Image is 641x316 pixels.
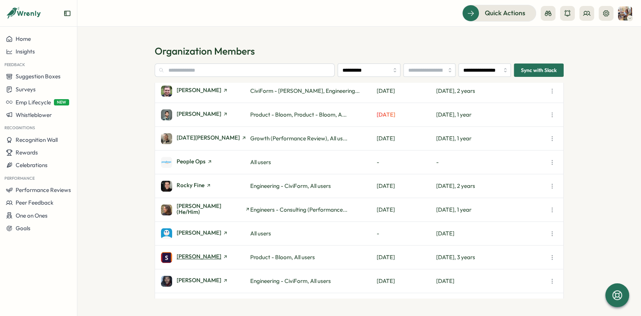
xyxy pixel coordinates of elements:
img: Ross Chapman (he/him) [161,204,172,215]
span: Rocky Fine [177,182,204,188]
p: [DATE], 3 years [436,253,547,261]
span: [PERSON_NAME] [177,87,221,93]
a: Noel Price[DATE][PERSON_NAME] [161,133,250,144]
a: Rocky FineRocky Fine [161,180,250,192]
span: Engineering - CiviForm, All users [250,182,331,189]
span: All users [250,159,271,166]
a: Nick Norena[PERSON_NAME] [161,109,250,120]
p: [DATE] [436,229,547,238]
span: All users [250,230,271,237]
span: Insights [16,48,35,55]
p: - [377,229,436,238]
span: [PERSON_NAME] [177,254,221,259]
span: Whistleblower [16,111,52,118]
span: People Ops [177,159,206,164]
span: Recognition Wall [16,136,58,143]
span: [PERSON_NAME] [177,230,221,235]
p: [DATE], 2 years [436,87,547,95]
a: Shane McDaniel[PERSON_NAME] [161,276,250,287]
span: Celebrations [16,162,48,169]
button: Expand sidebar [64,10,71,17]
span: Performance Reviews [16,186,71,193]
span: Engineering - CiviForm, All users [250,277,331,284]
p: [DATE] [377,206,436,214]
span: Emp Lifecycle [16,99,51,106]
span: Sync with Slack [521,64,557,76]
span: Product - Bloom, All users [250,254,315,261]
p: [DATE], 1 year [436,111,547,119]
img: Nick Burgan [161,85,172,97]
span: [DATE][PERSON_NAME] [177,135,240,140]
h1: Organization Members [155,45,564,58]
a: Ross Chapman (he/him)[PERSON_NAME] (he/him) [161,203,250,216]
img: People Ops [161,157,172,168]
span: Rewards [16,149,38,156]
img: Rocky Fine [161,180,172,192]
a: Sarah Lazarich[PERSON_NAME] [161,252,250,263]
p: [DATE], 1 year [436,134,547,143]
span: Growth (Performance Review), All us... [250,135,347,142]
p: [DATE] [377,277,436,285]
span: Product - Bloom, Product - Bloom, A... [250,111,347,118]
span: [PERSON_NAME] [177,277,221,283]
p: [DATE] [377,253,436,261]
a: People OpsPeople Ops [161,157,250,168]
a: Nick Burgan[PERSON_NAME] [161,85,250,97]
span: Engineers - Consulting (Performance... [250,206,347,213]
span: Home [16,35,31,42]
img: Sarah Keller [161,228,172,239]
span: [PERSON_NAME] [177,111,221,117]
p: [DATE] [377,111,436,119]
span: Quick Actions [485,8,525,18]
span: Peer Feedback [16,199,54,206]
p: [DATE] [377,87,436,95]
span: Suggestion Boxes [16,73,61,80]
img: Shane McDaniel [161,276,172,287]
img: Nick Norena [161,109,172,120]
p: [DATE], 1 year [436,206,547,214]
button: Sync with Slack [514,63,564,77]
p: [DATE], 2 years [436,182,547,190]
p: [DATE] [377,134,436,143]
img: Noel Price [161,133,172,144]
span: Surveys [16,86,36,93]
span: NEW [54,99,69,105]
span: [PERSON_NAME] (he/him) [177,203,244,215]
p: - [377,158,436,166]
span: One on Ones [16,212,48,219]
p: - [436,158,547,166]
p: [DATE] [436,277,547,285]
img: Isabel Shaw [618,6,632,20]
a: Sarah Keller[PERSON_NAME] [161,228,250,239]
span: CiviForm - [PERSON_NAME], Engineering... [250,87,360,94]
button: Quick Actions [462,5,536,21]
p: [DATE] [377,182,436,190]
span: Goals [16,225,30,232]
img: Sarah Lazarich [161,252,172,263]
